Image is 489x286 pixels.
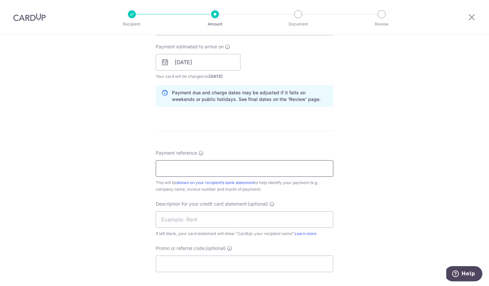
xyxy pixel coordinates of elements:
[13,13,46,21] img: CardUp
[156,245,204,252] span: Promo or referral code
[446,266,482,283] iframe: Opens a widget where you can find more information
[156,211,333,228] input: Example: Rent
[156,43,224,50] span: Payment estimated to arrive on
[177,180,254,185] a: shown on your recipient’s bank statement
[156,230,333,237] div: If left blank, your card statement will show "CardUp- ".
[156,150,197,156] span: Payment reference
[190,21,240,27] p: Amount
[254,231,292,236] i: your recipient name
[156,54,241,71] input: DD / MM / YYYY
[156,179,333,193] div: This will be to help identify your payment (e.g. company name, invoice number and month of payment).
[172,89,328,103] p: Payment due and charge dates may be adjusted if it falls on weekends or public holidays. See fina...
[209,74,223,79] span: [DATE]
[156,73,241,80] span: Your card will be charged on
[156,201,247,207] span: Description for your credit card statement
[247,201,268,207] span: (optional)
[205,245,226,252] span: (optional)
[274,21,323,27] p: Document
[107,21,156,27] p: Recipient
[295,231,316,236] a: Learn more
[357,21,406,27] p: Review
